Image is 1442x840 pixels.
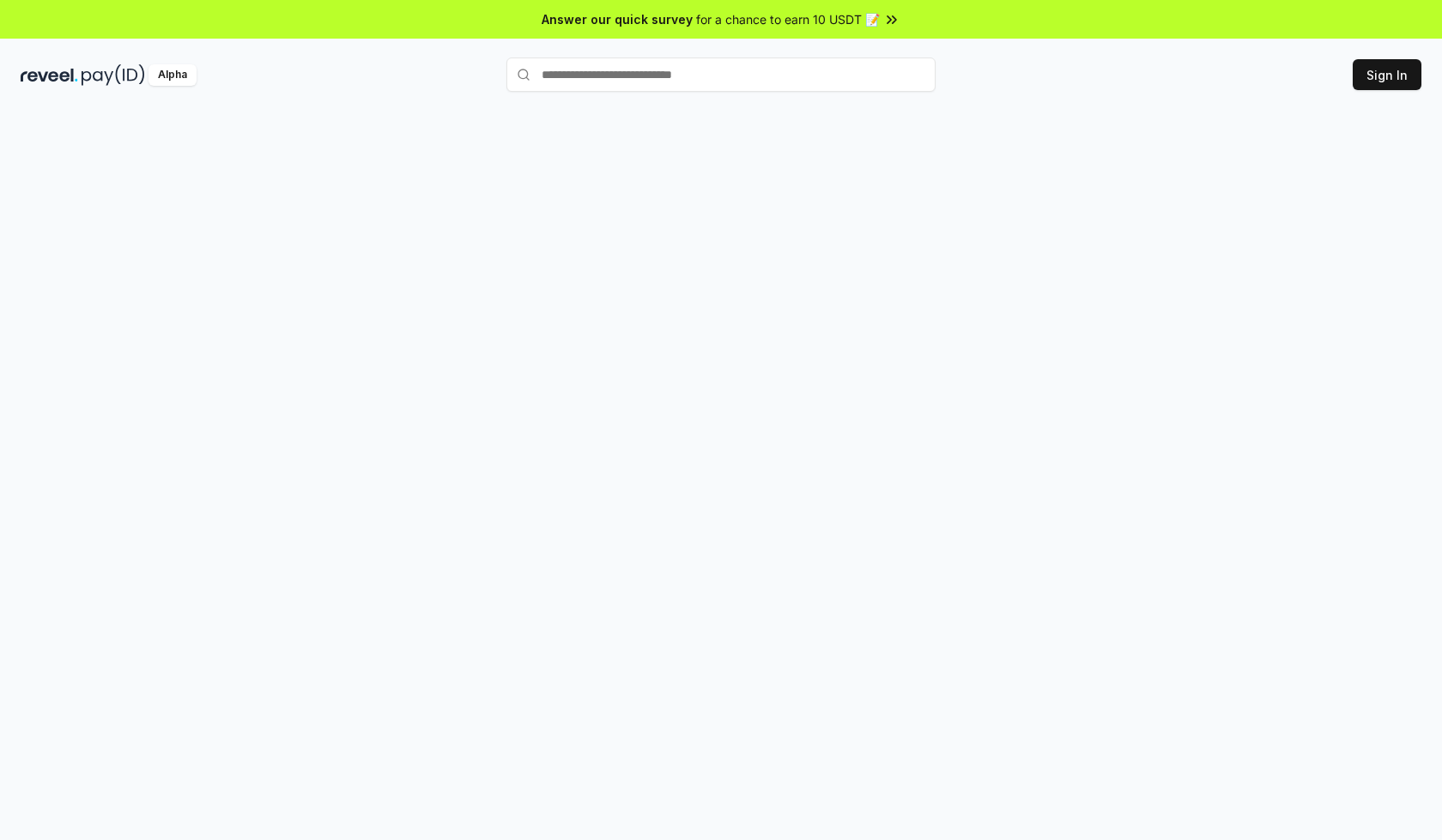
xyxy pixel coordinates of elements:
[542,10,693,28] span: Answer our quick survey
[148,64,197,86] div: Alpha
[696,10,880,28] span: for a chance to earn 10 USDT 📝
[21,64,78,86] img: reveel_dark
[82,64,145,86] img: pay_id
[1353,59,1421,90] button: Sign In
